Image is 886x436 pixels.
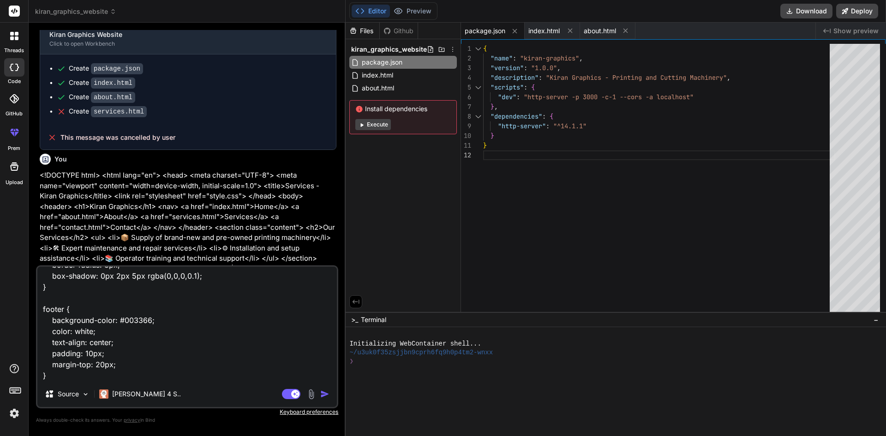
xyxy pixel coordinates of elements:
p: Source [58,389,79,399]
h6: You [54,155,67,164]
span: package.json [361,57,403,68]
span: kiran_graphics_website [35,7,116,16]
span: { [550,112,553,120]
span: "description" [491,73,539,82]
div: 8 [461,112,471,121]
span: − [874,315,879,324]
span: } [491,102,494,111]
div: 12 [461,150,471,160]
span: "dev" [498,93,516,101]
button: Editor [352,5,390,18]
p: <!DOCTYPE html> <html lang="en"> <head> <meta charset="UTF-8"> <meta name="viewport" content="wid... [40,170,336,285]
p: Keyboard preferences [36,408,338,416]
div: 9 [461,121,471,131]
span: "^14.1.1" [553,122,587,130]
div: Click to open Workbench [49,40,312,48]
span: : [513,54,516,62]
div: 5 [461,83,471,92]
span: : [524,64,527,72]
div: Create [69,78,135,88]
div: Create [69,64,143,73]
span: about.html [361,83,395,94]
span: : [524,83,527,91]
span: ❯ [349,357,354,366]
span: } [491,131,494,140]
span: , [579,54,583,62]
label: prem [8,144,20,152]
div: 1 [461,44,471,54]
textarea: body { margin: 0; font-family: Arial, sans-serif; background-color: #f4f4f4; color: #222; } heade... [37,267,337,381]
div: 7 [461,102,471,112]
img: icon [320,389,329,399]
span: Show preview [833,26,879,36]
code: services.html [91,106,147,117]
div: 10 [461,131,471,141]
img: Pick Models [82,390,90,398]
div: Files [346,26,379,36]
span: "dependencies" [491,112,542,120]
code: index.html [91,78,135,89]
span: , [557,64,561,72]
img: Claude 4 Sonnet [99,389,108,399]
div: Click to collapse the range. [472,112,484,121]
p: Always double-check its answers. Your in Bind [36,416,338,424]
span: package.json [465,26,505,36]
div: 6 [461,92,471,102]
span: : [546,122,550,130]
span: : [542,112,546,120]
span: "scripts" [491,83,524,91]
span: ~/u3uk0f35zsjjbn9cprh6fq9h0p4tm2-wnxx [349,348,493,357]
div: Click to collapse the range. [472,83,484,92]
div: 3 [461,63,471,73]
span: index.html [361,70,394,81]
code: about.html [91,92,135,103]
span: >_ [351,315,358,324]
div: Create [69,92,135,102]
label: code [8,78,21,85]
div: 11 [461,141,471,150]
span: "name" [491,54,513,62]
span: { [531,83,535,91]
span: This message was cancelled by user [60,133,175,142]
div: Click to collapse the range. [472,44,484,54]
button: Kiran Graphics WebsiteClick to open Workbench [40,24,321,54]
p: [PERSON_NAME] 4 S.. [112,389,181,399]
img: settings [6,406,22,421]
button: Download [780,4,832,18]
span: : [516,93,520,101]
span: Initializing WebContainer shell... [349,340,481,348]
button: Execute [355,119,391,130]
span: , [727,73,730,82]
span: { [483,44,487,53]
span: "http-server -p 3000 -c-1 --cors -a localhost" [524,93,694,101]
label: Upload [6,179,23,186]
span: index.html [528,26,560,36]
button: Deploy [836,4,878,18]
span: } [483,141,487,149]
span: "Kiran Graphics - Printing and Cutting Machinery" [546,73,727,82]
span: about.html [584,26,616,36]
span: privacy [124,417,140,423]
div: Create [69,107,147,116]
div: 2 [461,54,471,63]
span: "kiran-graphics" [520,54,579,62]
span: : [539,73,542,82]
div: Kiran Graphics Website [49,30,312,39]
div: 4 [461,73,471,83]
img: attachment [306,389,317,400]
label: threads [4,47,24,54]
span: Terminal [361,315,386,324]
span: "http-server" [498,122,546,130]
label: GitHub [6,110,23,118]
div: Github [380,26,418,36]
code: package.json [91,63,143,74]
button: − [872,312,880,327]
span: kiran_graphics_website [351,45,427,54]
span: Install dependencies [355,104,451,113]
span: "version" [491,64,524,72]
button: Preview [390,5,435,18]
span: , [494,102,498,111]
span: "1.0.0" [531,64,557,72]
